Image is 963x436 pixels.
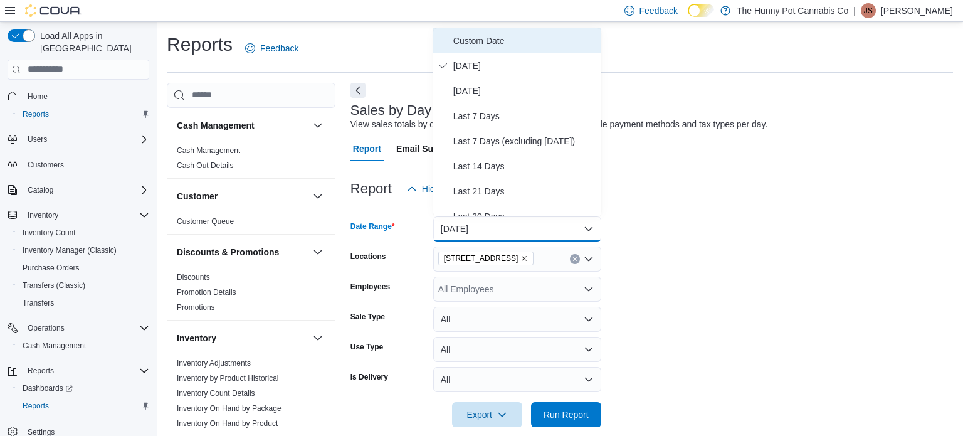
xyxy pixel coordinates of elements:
button: Inventory [310,331,325,346]
button: Inventory [177,332,308,344]
p: [PERSON_NAME] [881,3,953,18]
a: Inventory Adjustments [177,359,251,368]
span: Discounts [177,272,210,282]
div: Jessica Steinmetz [861,3,876,18]
label: Employees [350,282,390,292]
a: Discounts [177,273,210,282]
a: Feedback [240,36,303,61]
button: Inventory Manager (Classic) [13,242,154,259]
span: Inventory [28,210,58,220]
h3: Cash Management [177,119,255,132]
span: Reports [18,107,149,122]
a: Customers [23,157,69,173]
span: Feedback [260,42,298,55]
div: Cash Management [167,143,335,178]
span: Purchase Orders [23,263,80,273]
button: Clear input [570,254,580,264]
button: Remove 2500 Hurontario St from selection in this group [520,255,528,262]
label: Use Type [350,342,383,352]
button: Customers [3,156,154,174]
span: Inventory On Hand by Product [177,418,278,428]
span: Catalog [23,183,149,198]
button: [DATE] [433,216,601,242]
span: [DATE] [453,83,596,98]
button: Reports [13,397,154,415]
a: Reports [18,107,54,122]
span: Run Report [544,408,589,421]
div: Customer [167,214,335,234]
button: Next [350,83,366,98]
div: Discounts & Promotions [167,270,335,320]
span: Inventory Manager (Classic) [18,243,149,258]
h3: Report [350,181,392,196]
span: Last 30 Days [453,209,596,224]
span: Promotion Details [177,287,236,297]
span: Last 21 Days [453,184,596,199]
button: Users [23,132,52,147]
h3: Sales by Day [350,103,432,118]
span: Cash Management [177,146,240,156]
button: Catalog [23,183,58,198]
a: Cash Out Details [177,161,234,170]
span: Reports [28,366,54,376]
label: Locations [350,252,386,262]
span: Reports [23,401,49,411]
span: Dashboards [18,381,149,396]
a: Purchase Orders [18,260,85,275]
a: Customer Queue [177,217,234,226]
img: Cova [25,4,82,17]
h3: Inventory [177,332,216,344]
span: Inventory by Product Historical [177,373,279,383]
label: Sale Type [350,312,385,322]
span: Hide Parameters [422,183,488,195]
button: Operations [23,321,70,336]
span: Report [353,136,381,161]
span: 2500 Hurontario St [438,252,534,265]
a: Inventory Manager (Classic) [18,243,122,258]
a: Home [23,89,53,104]
div: Select listbox [433,28,601,216]
span: Last 7 Days [453,109,596,124]
button: Home [3,87,154,105]
a: Transfers (Classic) [18,278,90,293]
button: Inventory [23,208,63,223]
button: Transfers [13,294,154,312]
button: Catalog [3,181,154,199]
a: Dashboards [18,381,78,396]
button: Users [3,130,154,148]
span: Custom Date [453,33,596,48]
input: Dark Mode [688,4,714,17]
a: Inventory On Hand by Product [177,419,278,428]
span: Inventory Adjustments [177,358,251,368]
button: Open list of options [584,284,594,294]
span: Customers [23,157,149,173]
button: Discounts & Promotions [177,246,308,258]
span: Dashboards [23,383,73,393]
button: Reports [3,362,154,380]
span: Transfers [18,295,149,311]
button: All [433,367,601,392]
span: Load All Apps in [GEOGRAPHIC_DATA] [35,29,149,55]
button: Customer [177,190,308,203]
h3: Discounts & Promotions [177,246,279,258]
span: Inventory [23,208,149,223]
span: Inventory Count [18,225,149,240]
button: Operations [3,319,154,337]
span: Users [23,132,149,147]
span: Cash Management [18,338,149,353]
a: Inventory Count Details [177,389,255,398]
h1: Reports [167,32,233,57]
span: Operations [23,321,149,336]
span: Feedback [639,4,678,17]
button: Reports [13,105,154,123]
span: Purchase Orders [18,260,149,275]
span: Transfers (Classic) [23,280,85,290]
label: Date Range [350,221,395,231]
span: Reports [18,398,149,413]
span: Catalog [28,185,53,195]
button: Customer [310,189,325,204]
button: Export [452,402,522,427]
span: Promotions [177,302,215,312]
a: Cash Management [177,146,240,155]
button: Inventory [3,206,154,224]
